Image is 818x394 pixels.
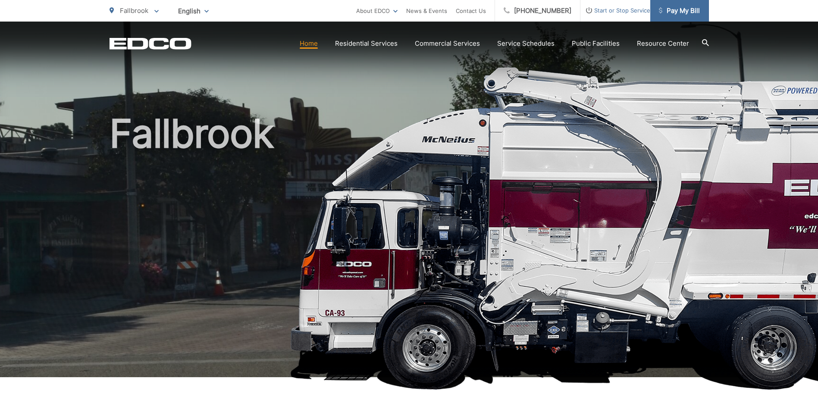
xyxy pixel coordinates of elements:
[110,112,709,385] h1: Fallbrook
[456,6,486,16] a: Contact Us
[572,38,620,49] a: Public Facilities
[335,38,398,49] a: Residential Services
[415,38,480,49] a: Commercial Services
[497,38,555,49] a: Service Schedules
[637,38,689,49] a: Resource Center
[300,38,318,49] a: Home
[120,6,148,15] span: Fallbrook
[110,38,191,50] a: EDCD logo. Return to the homepage.
[659,6,700,16] span: Pay My Bill
[356,6,398,16] a: About EDCO
[406,6,447,16] a: News & Events
[172,3,215,19] span: English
